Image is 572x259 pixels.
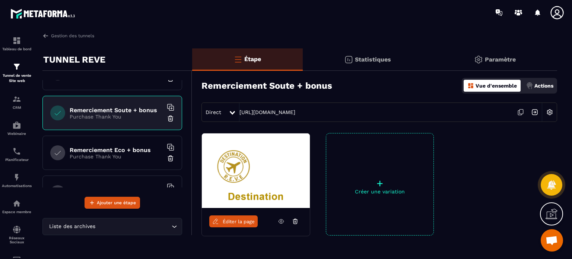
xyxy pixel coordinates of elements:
p: Créer une variation [326,189,433,195]
input: Search for option [97,222,170,231]
p: CRM [2,105,32,110]
img: setting-gr.5f69749f.svg [474,55,483,64]
p: TUNNEL REVE [43,52,105,67]
a: automationsautomationsWebinaire [2,115,32,141]
a: formationformationTunnel de vente Site web [2,57,32,89]
img: formation [12,36,21,45]
span: Ajouter une étape [97,199,136,206]
p: Planificateur [2,158,32,162]
a: Éditer la page [209,215,258,227]
p: Actions [534,83,553,89]
p: Tableau de bord [2,47,32,51]
a: automationsautomationsAutomatisations [2,167,32,193]
img: dashboard-orange.40269519.svg [467,82,474,89]
img: trash [167,155,174,162]
img: social-network [12,225,21,234]
a: [URL][DOMAIN_NAME] [239,109,295,115]
img: image [202,133,310,208]
p: Purchase Thank You [70,154,163,159]
h6: Remerciement Business [70,186,163,193]
h6: Remerciement Eco + bonus [70,146,163,154]
h3: Remerciement Soute + bonus [201,80,332,91]
img: setting-w.858f3a88.svg [543,105,557,119]
p: Espace membre [2,210,32,214]
img: actions.d6e523a2.png [526,82,533,89]
div: Ouvrir le chat [541,229,563,252]
p: Étape [244,56,261,63]
button: Ajouter une étape [85,197,140,209]
a: social-networksocial-networkRéseaux Sociaux [2,219,32,250]
img: automations [12,121,21,130]
img: arrow-next.bcc2205e.svg [528,105,542,119]
img: logo [10,7,77,20]
img: bars-o.4a397970.svg [233,55,242,64]
p: Réseaux Sociaux [2,236,32,244]
img: stats.20deebd0.svg [344,55,353,64]
img: formation [12,95,21,104]
div: Search for option [42,218,182,235]
p: Purchase Thank You [70,114,163,120]
p: Automatisations [2,184,32,188]
a: Gestion des tunnels [42,32,94,39]
a: schedulerschedulerPlanificateur [2,141,32,167]
h6: Remerciement Soute + bonus [70,107,163,114]
p: Tunnel de vente Site web [2,73,32,83]
img: arrow [42,32,49,39]
p: Paramètre [485,56,516,63]
p: + [326,178,433,189]
p: Statistiques [355,56,391,63]
p: Vue d'ensemble [476,83,517,89]
a: formationformationCRM [2,89,32,115]
img: formation [12,62,21,71]
img: scheduler [12,147,21,156]
p: Webinaire [2,132,32,136]
img: automations [12,199,21,208]
span: Direct [206,109,221,115]
img: trash [167,115,174,122]
span: Liste des archives [47,222,97,231]
a: automationsautomationsEspace membre [2,193,32,219]
a: formationformationTableau de bord [2,31,32,57]
span: Éditer la page [223,219,255,224]
img: automations [12,173,21,182]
